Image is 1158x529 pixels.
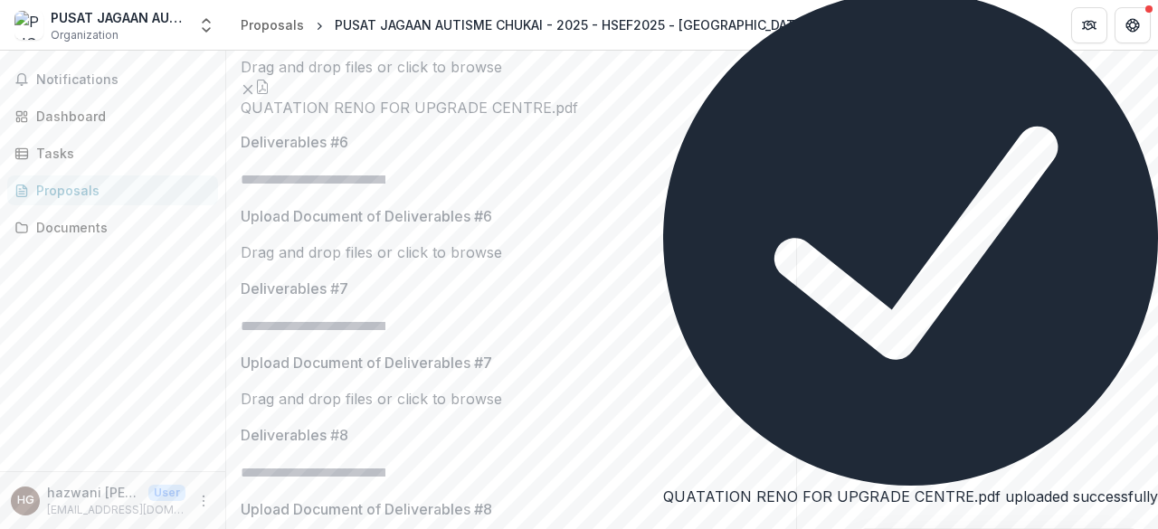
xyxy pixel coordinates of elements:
[241,56,502,78] p: Drag and drop files or
[241,352,492,373] p: Upload Document of Deliverables #7
[36,181,204,200] div: Proposals
[36,72,211,88] span: Notifications
[1071,7,1107,43] button: Partners
[241,388,502,410] p: Drag and drop files or
[47,483,141,502] p: hazwani [PERSON_NAME]
[17,495,34,506] div: hazwani ab ghani
[36,144,204,163] div: Tasks
[241,15,304,34] div: Proposals
[241,278,348,299] p: Deliverables #7
[1115,7,1151,43] button: Get Help
[397,390,502,408] span: click to browse
[241,498,492,520] p: Upload Document of Deliverables #8
[14,11,43,40] img: PUSAT JAGAAN AUTISME CHUKAI
[335,15,807,34] div: PUSAT JAGAAN AUTISME CHUKAI - 2025 - HSEF2025 - [GEOGRAPHIC_DATA]
[241,78,255,99] button: Remove File
[241,99,578,117] span: QUATATION RENO FOR UPGRADE CENTRE.pdf
[7,138,218,168] a: Tasks
[241,78,578,117] div: Remove FileQUATATION RENO FOR UPGRADE CENTRE.pdf
[7,101,218,131] a: Dashboard
[397,243,502,261] span: click to browse
[7,65,218,94] button: Notifications
[233,12,814,38] nav: breadcrumb
[241,131,348,153] p: Deliverables #6
[193,490,214,512] button: More
[51,8,186,27] div: PUSAT JAGAAN AUTISME CHUKAI
[51,27,119,43] span: Organization
[36,218,204,237] div: Documents
[47,502,185,518] p: [EMAIL_ADDRESS][DOMAIN_NAME]
[241,424,348,446] p: Deliverables #8
[241,205,492,227] p: Upload Document of Deliverables #6
[241,241,502,263] p: Drag and drop files or
[7,175,218,205] a: Proposals
[233,12,311,38] a: Proposals
[7,213,218,242] a: Documents
[194,7,219,43] button: Open entity switcher
[148,485,185,501] p: User
[36,107,204,126] div: Dashboard
[397,58,502,76] span: click to browse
